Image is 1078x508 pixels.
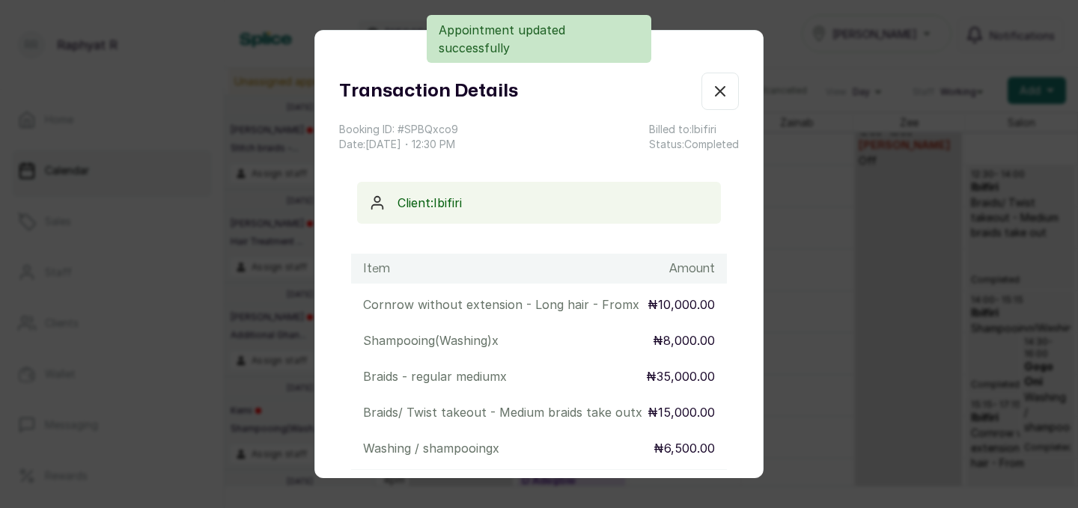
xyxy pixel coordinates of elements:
[654,439,715,457] p: ₦6,500.00
[649,122,739,137] p: Billed to: Ibifiri
[363,403,642,421] p: Braids/ Twist takeout - Medium braids take out x
[339,78,518,105] h1: Transaction Details
[398,194,709,212] p: Client: Ibifiri
[339,122,458,137] p: Booking ID: # SPBQxco9
[648,403,715,421] p: ₦15,000.00
[363,439,499,457] p: Washing / shampooing x
[649,137,739,152] p: Status: Completed
[648,296,715,313] p: ₦10,000.00
[646,367,715,385] p: ₦35,000.00
[669,260,715,278] h1: Amount
[363,331,499,349] p: Shampooing(Washing) x
[363,367,507,385] p: Braids - regular medium x
[339,137,458,152] p: Date: [DATE] ・ 12:30 PM
[653,331,715,349] p: ₦8,000.00
[363,260,390,278] h1: Item
[363,296,639,313] p: Cornrow without extension - Long hair - From x
[439,21,639,57] p: Appointment updated successfully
